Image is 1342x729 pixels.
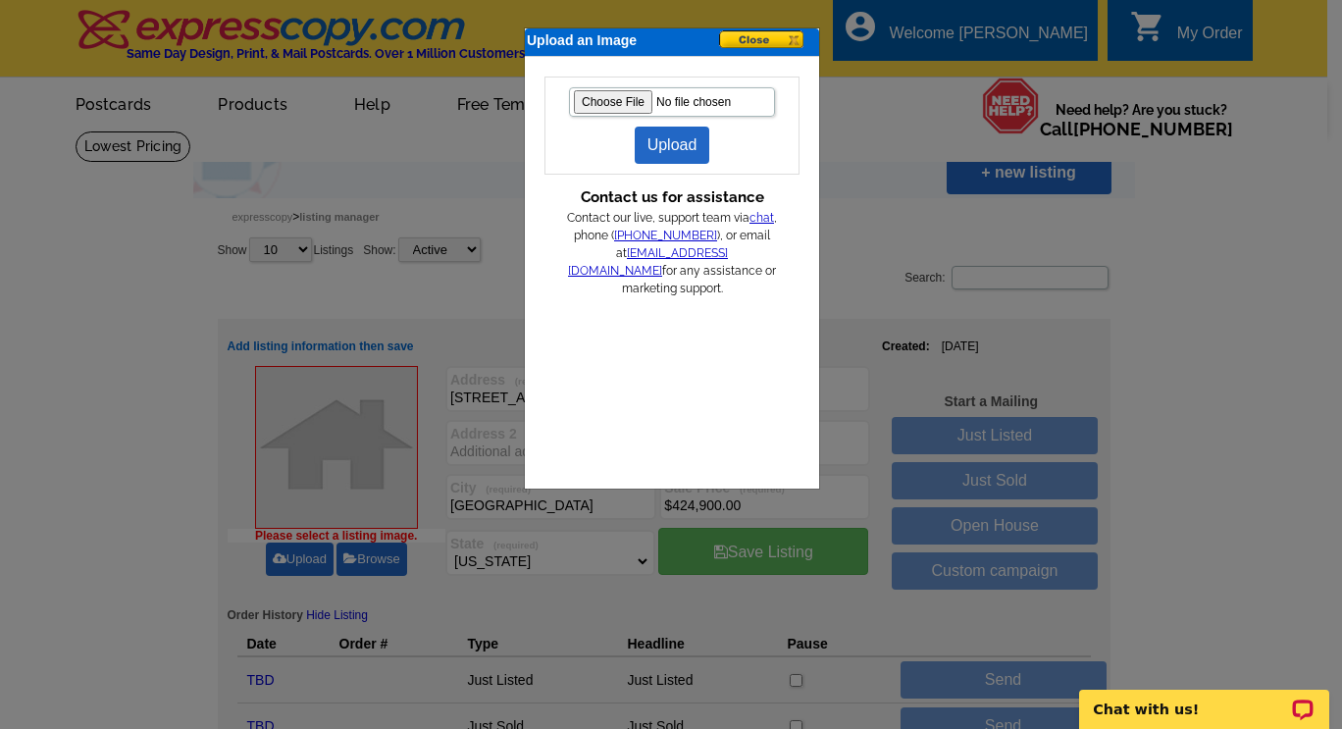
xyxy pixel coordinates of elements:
[635,127,710,164] a: Upload
[564,209,780,297] div: Contact our live, support team via , phone ( ), or email at for any assistance or marketing support.
[568,246,728,278] a: [EMAIL_ADDRESS][DOMAIN_NAME]
[749,211,774,225] a: chat
[1066,667,1342,729] iframe: LiveChat chat widget
[527,30,637,51] span: Upload an Image
[544,186,800,209] div: Contact us for assistance
[614,229,717,242] a: [PHONE_NUMBER]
